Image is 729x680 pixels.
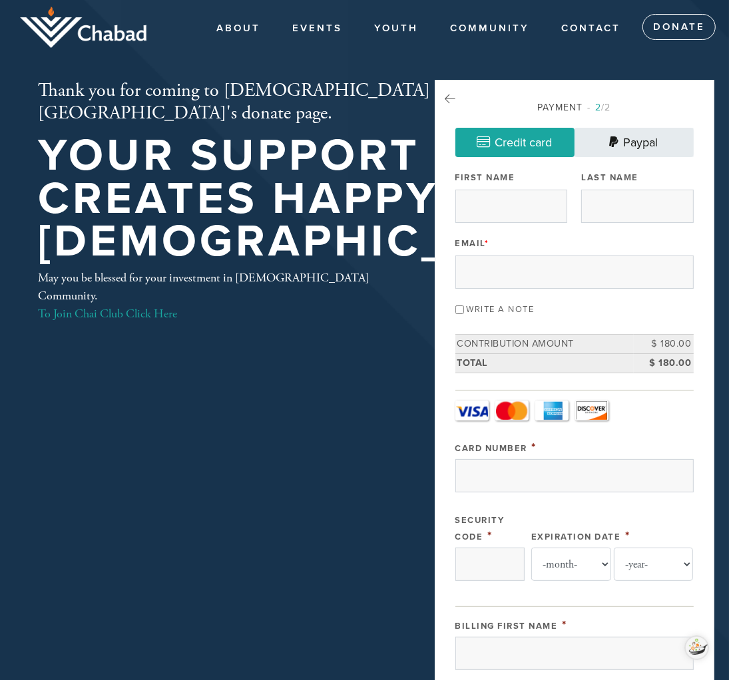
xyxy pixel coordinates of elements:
a: Events [282,16,352,41]
a: Contact [551,16,630,41]
label: Card Number [455,443,528,454]
span: /2 [588,102,611,113]
a: Credit card [455,128,575,157]
div: Payment [455,100,694,114]
h2: Thank you for coming to [DEMOGRAPHIC_DATA][GEOGRAPHIC_DATA]'s donate page. [39,80,610,124]
select: Expiration Date year [614,548,694,581]
a: Visa [455,401,489,421]
select: Expiration Date month [531,548,611,581]
td: $ 180.00 [634,353,694,373]
td: $ 180.00 [634,335,694,354]
span: This field is required. [532,440,537,454]
a: Paypal [575,128,694,157]
a: About [206,16,270,41]
a: YOUTH [364,16,428,41]
a: Discover [575,401,608,421]
td: Contribution Amount [455,335,634,354]
label: Billing First Name [455,621,558,631]
label: Expiration Date [531,532,621,542]
span: This field is required. [562,617,567,632]
label: Last Name [581,172,638,184]
a: To Join Chai Club Click Here [39,306,178,321]
h1: Your support creates happy [DEMOGRAPHIC_DATA]! [39,134,610,263]
img: logo_half.png [20,7,146,48]
a: COMMUNITY [440,16,539,41]
a: MasterCard [495,401,529,421]
span: This field is required. [625,528,630,543]
label: Security Code [455,515,505,542]
label: Email [455,238,489,250]
a: Amex [535,401,569,421]
label: Write a note [467,304,535,315]
div: May you be blessed for your investment in [DEMOGRAPHIC_DATA] Community. [39,269,391,323]
a: Donate [642,14,716,41]
td: Total [455,353,634,373]
label: First Name [455,172,515,184]
span: This field is required. [487,528,493,543]
span: This field is required. [485,238,489,249]
span: 2 [596,102,602,113]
